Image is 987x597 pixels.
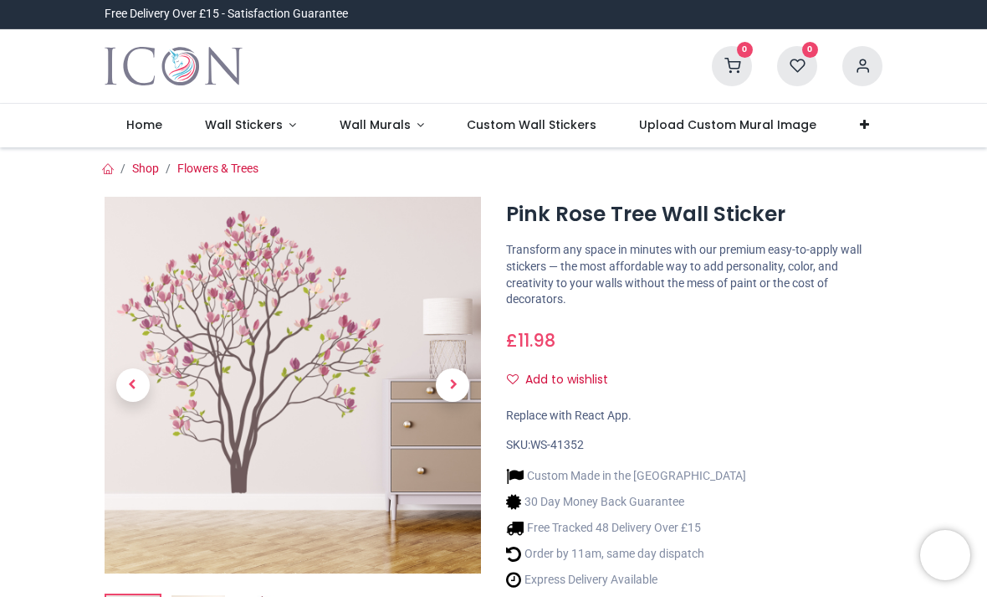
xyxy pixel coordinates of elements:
[205,116,283,133] span: Wall Stickers
[737,42,753,58] sup: 0
[506,467,746,485] li: Custom Made in the [GEOGRAPHIC_DATA]
[506,437,882,454] div: SKU:
[467,116,596,133] span: Custom Wall Stickers
[126,116,162,133] span: Home
[507,373,519,385] i: Add to wishlist
[530,438,584,451] span: WS-41352
[105,197,481,574] img: Pink Rose Tree Wall Sticker
[436,368,469,402] span: Next
[531,6,882,23] iframe: Customer reviews powered by Trustpilot
[318,104,446,147] a: Wall Murals
[506,493,746,511] li: 30 Day Money Back Guarantee
[340,116,411,133] span: Wall Murals
[506,408,882,425] div: Replace with React App.
[506,366,622,394] button: Add to wishlistAdd to wishlist
[712,59,752,72] a: 0
[425,254,482,517] a: Next
[105,6,348,23] div: Free Delivery Over £15 - Satisfaction Guarantee
[506,519,746,537] li: Free Tracked 48 Delivery Over £15
[506,545,746,563] li: Order by 11am, same day dispatch
[920,530,970,580] iframe: Brevo live chat
[518,328,555,353] span: 11.98
[506,200,882,229] h1: Pink Rose Tree Wall Sticker
[802,42,818,58] sup: 0
[132,162,159,175] a: Shop
[777,59,817,72] a: 0
[105,43,243,90] img: Icon Wall Stickers
[177,162,258,175] a: Flowers & Trees
[506,328,555,353] span: £
[506,571,746,589] li: Express Delivery Available
[183,104,318,147] a: Wall Stickers
[639,116,816,133] span: Upload Custom Mural Image
[116,368,150,402] span: Previous
[506,242,882,307] p: Transform any space in minutes with our premium easy-to-apply wall stickers — the most affordable...
[105,254,161,517] a: Previous
[105,43,243,90] a: Logo of Icon Wall Stickers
